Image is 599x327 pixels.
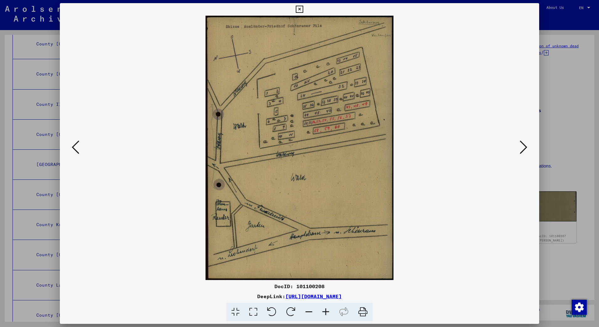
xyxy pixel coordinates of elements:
[60,293,539,300] div: DeepLink:
[285,293,342,299] a: [URL][DOMAIN_NAME]
[60,283,539,290] div: DocID: 101100208
[572,300,587,315] img: Change consent
[81,16,518,280] img: 001.jpg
